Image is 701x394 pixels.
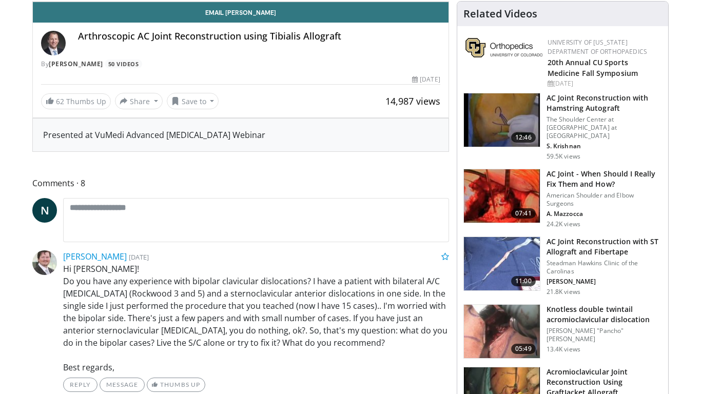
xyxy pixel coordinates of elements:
[63,263,449,373] p: Hi [PERSON_NAME]! Do you have any experience with bipolar clavicular dislocations? I have a patie...
[41,31,66,55] img: Avatar
[464,237,540,290] img: 325549_0000_1.png.150x105_q85_crop-smart_upscale.jpg
[32,176,449,190] span: Comments 8
[32,250,57,275] img: Avatar
[548,79,660,88] div: [DATE]
[547,115,662,140] p: The Shoulder Center at [GEOGRAPHIC_DATA] at [GEOGRAPHIC_DATA]
[464,305,540,358] img: rex1_1.png.150x105_q85_crop-smart_upscale.jpg
[41,60,440,69] div: By
[412,75,440,84] div: [DATE]
[464,169,540,223] img: mazz_3.png.150x105_q85_crop-smart_upscale.jpg
[547,169,662,189] h3: AC Joint - When Should I Really Fix Them and How?
[63,378,98,392] a: Reply
[465,38,542,57] img: 355603a8-37da-49b6-856f-e00d7e9307d3.png.150x105_q85_autocrop_double_scale_upscale_version-0.2.png
[463,304,662,359] a: 05:49 Knotless double twintail acromioclavicular dislocation [PERSON_NAME] "Pancho" [PERSON_NAME]...
[167,93,219,109] button: Save to
[56,96,64,106] span: 62
[147,378,205,392] a: Thumbs Up
[548,57,638,78] a: 20th Annual CU Sports Medicine Fall Symposium
[385,95,440,107] span: 14,987 views
[32,198,57,223] a: N
[463,93,662,161] a: 12:46 AC Joint Reconstruction with Hamstring Autograft The Shoulder Center at [GEOGRAPHIC_DATA] a...
[463,237,662,296] a: 11:00 AC Joint Reconstruction with ST Allograft and Fibertape Steadman Hawkins Clinic of the Caro...
[547,345,580,353] p: 13.4K views
[41,93,111,109] a: 62 Thumbs Up
[115,93,163,109] button: Share
[547,142,662,150] p: S. Krishnan
[464,93,540,147] img: 134172_0000_1.png.150x105_q85_crop-smart_upscale.jpg
[547,278,662,286] p: [PERSON_NAME]
[547,210,662,218] p: A. Mazzocca
[463,8,537,20] h4: Related Videos
[511,276,536,286] span: 11:00
[547,93,662,113] h3: AC Joint Reconstruction with Hamstring Autograft
[547,152,580,161] p: 59.5K views
[78,31,440,42] h4: Arthroscopic AC Joint Reconstruction using Tibialis Allograft
[547,304,662,325] h3: Knotless double twintail acromioclavicular dislocation
[511,132,536,143] span: 12:46
[547,259,662,275] p: Steadman Hawkins Clinic of the Carolinas
[547,288,580,296] p: 21.8K views
[547,220,580,228] p: 24.2K views
[33,2,449,23] a: Email [PERSON_NAME]
[511,344,536,354] span: 05:49
[63,251,127,262] a: [PERSON_NAME]
[43,129,438,141] div: Presented at VuMedi Advanced [MEDICAL_DATA] Webinar
[547,237,662,257] h3: AC Joint Reconstruction with ST Allograft and Fibertape
[100,378,145,392] a: Message
[511,208,536,219] span: 07:41
[49,60,103,68] a: [PERSON_NAME]
[547,327,662,343] p: [PERSON_NAME] "Pancho" [PERSON_NAME]
[463,169,662,228] a: 07:41 AC Joint - When Should I Really Fix Them and How? American Shoulder and Elbow Surgeons A. M...
[547,191,662,208] p: American Shoulder and Elbow Surgeons
[105,60,142,68] a: 50 Videos
[129,252,149,262] small: [DATE]
[548,38,647,56] a: University of [US_STATE] Department of Orthopaedics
